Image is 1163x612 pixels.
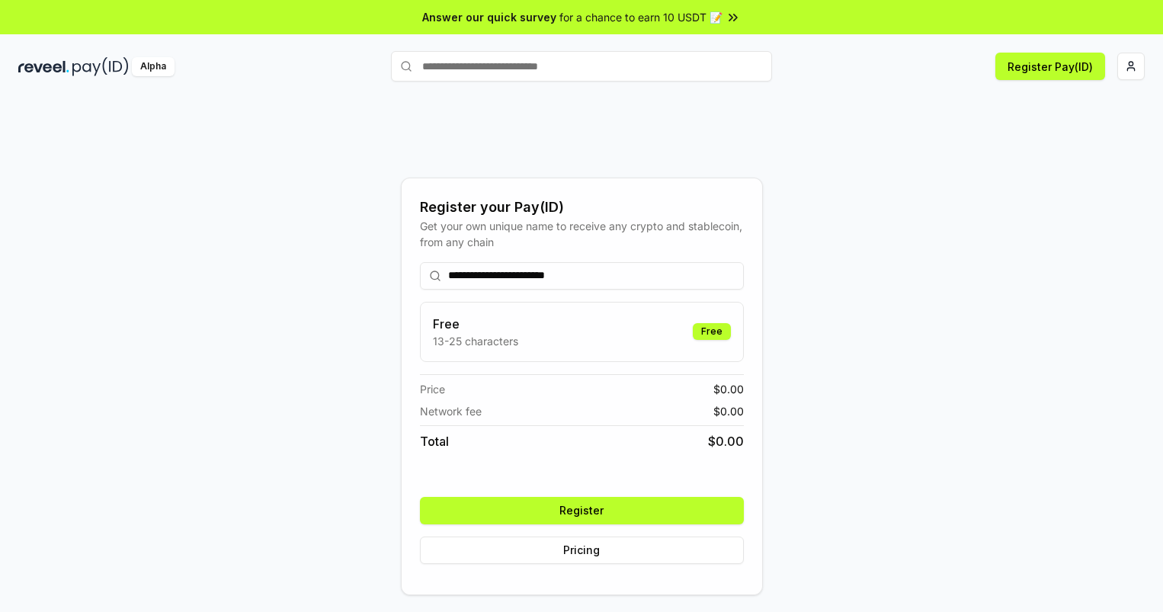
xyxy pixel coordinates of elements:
[420,537,744,564] button: Pricing
[433,315,518,333] h3: Free
[132,57,175,76] div: Alpha
[693,323,731,340] div: Free
[422,9,556,25] span: Answer our quick survey
[18,57,69,76] img: reveel_dark
[420,381,445,397] span: Price
[713,403,744,419] span: $ 0.00
[420,218,744,250] div: Get your own unique name to receive any crypto and stablecoin, from any chain
[420,497,744,524] button: Register
[713,381,744,397] span: $ 0.00
[420,432,449,450] span: Total
[559,9,722,25] span: for a chance to earn 10 USDT 📝
[995,53,1105,80] button: Register Pay(ID)
[420,197,744,218] div: Register your Pay(ID)
[72,57,129,76] img: pay_id
[420,403,482,419] span: Network fee
[433,333,518,349] p: 13-25 characters
[708,432,744,450] span: $ 0.00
